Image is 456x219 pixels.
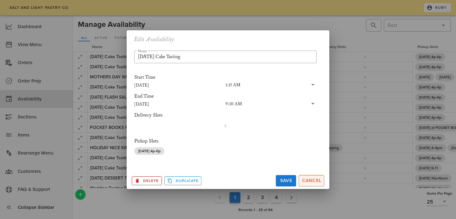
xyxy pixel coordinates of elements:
span: [DATE] 4p-6p [138,147,161,155]
div: 1:15 AM [225,81,317,89]
div: 9:30 AM [225,100,317,108]
span: Save [278,178,294,183]
div: Pickup Slots [134,138,317,145]
span: Cancel [301,178,321,183]
div: Delivery Slots [134,112,317,119]
button: Archive this Record? [132,176,162,185]
label: Name [138,49,147,53]
button: Cancel [299,175,324,186]
h2: Edit Availability [134,34,174,44]
div: Start Time [134,74,317,81]
button: Duplicate Record [164,176,202,185]
span: Delete [135,178,159,184]
button: Save [276,175,296,186]
div: 1:15 AM [225,82,240,88]
div: 9:30 AM [225,101,242,107]
span: Duplicate [167,178,199,184]
div: End Time [134,93,317,100]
